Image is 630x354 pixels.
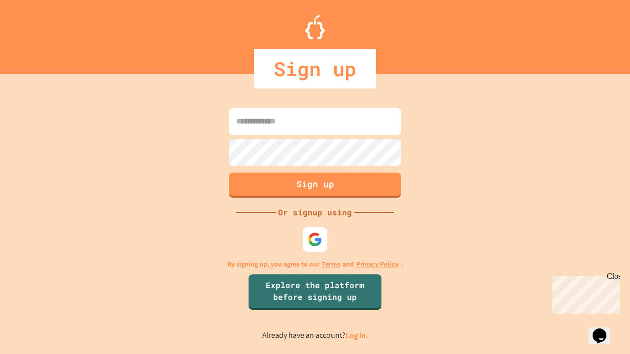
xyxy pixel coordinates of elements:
[249,274,381,310] a: Explore the platform before signing up
[548,272,620,314] iframe: chat widget
[356,259,399,269] a: Privacy Policy
[262,329,368,342] p: Already have an account?
[305,15,325,39] img: Logo.svg
[346,330,368,341] a: Log in.
[322,259,340,269] a: Terms
[308,232,322,247] img: google-icon.svg
[4,4,68,62] div: Chat with us now!Close
[227,259,403,269] p: By signing up, you agree to our and .
[229,173,401,198] button: Sign up
[276,206,354,218] div: Or signup using
[589,315,620,344] iframe: chat widget
[254,49,376,88] div: Sign up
